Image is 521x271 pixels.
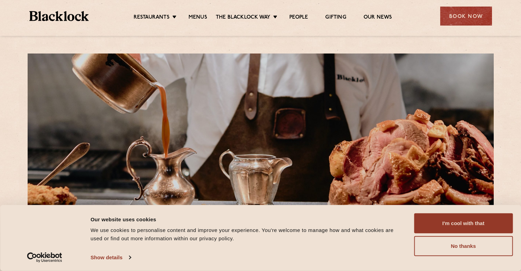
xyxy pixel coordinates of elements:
[216,14,270,22] a: The Blacklock Way
[15,252,75,263] a: Usercentrics Cookiebot - opens in a new window
[364,14,392,22] a: Our News
[90,252,131,263] a: Show details
[29,11,89,21] img: BL_Textured_Logo-footer-cropped.svg
[440,7,492,26] div: Book Now
[289,14,308,22] a: People
[414,213,513,233] button: I'm cool with that
[90,226,406,243] div: We use cookies to personalise content and improve your experience. You're welcome to manage how a...
[189,14,207,22] a: Menus
[414,236,513,256] button: No thanks
[134,14,170,22] a: Restaurants
[90,215,406,223] div: Our website uses cookies
[325,14,346,22] a: Gifting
